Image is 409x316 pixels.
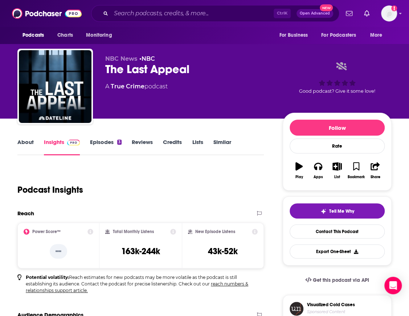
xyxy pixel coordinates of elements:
[17,28,53,42] button: open menu
[361,7,372,20] a: Show notifications dropdown
[113,229,154,234] h2: Total Monthly Listens
[81,28,121,42] button: open menu
[67,140,80,145] img: Podchaser Pro
[26,274,264,294] p: Reach estimates for new podcasts may be more volatile as the podcast is still establishing its au...
[329,208,354,214] span: Tell Me Why
[314,175,323,179] div: Apps
[321,30,356,40] span: For Podcasters
[313,277,369,283] span: Get this podcast via API
[91,5,339,22] div: Search podcasts, credits, & more...
[366,157,385,184] button: Share
[290,157,308,184] button: Play
[163,139,182,155] a: Credits
[213,139,231,155] a: Similar
[274,9,291,18] span: Ctrl K
[274,28,317,42] button: open menu
[208,246,238,257] h3: 43k-52k
[334,175,340,179] div: List
[26,275,69,280] b: Potential volatility:
[23,30,44,40] span: Podcasts
[347,157,365,184] button: Bookmark
[328,157,347,184] button: List
[192,139,203,155] a: Lists
[90,139,122,155] a: Episodes3
[32,229,61,234] h2: Power Score™
[105,55,138,62] span: NBC News
[381,5,397,21] span: Logged in as evankrask
[17,184,83,195] h1: Podcast Insights
[299,271,375,289] a: Get this podcast via API
[290,244,385,259] button: Export One-Sheet
[343,7,355,20] a: Show notifications dropdown
[381,5,397,21] button: Show profile menu
[290,139,385,153] div: Rate
[121,246,160,257] h3: 163k-244k
[19,50,91,123] img: The Last Appeal
[26,281,248,293] a: reach numbers & relationships support article.
[296,9,333,18] button: Open AdvancedNew
[391,5,397,11] svg: Add a profile image
[12,7,82,20] img: Podchaser - Follow, Share and Rate Podcasts
[316,28,367,42] button: open menu
[295,175,303,179] div: Play
[195,229,235,234] h2: New Episode Listens
[320,4,333,11] span: New
[307,309,355,314] h4: Sponsored Content
[142,55,155,62] a: NBC
[132,139,153,155] a: Reviews
[17,139,34,155] a: About
[279,30,308,40] span: For Business
[111,83,144,90] a: True Crime
[290,203,385,219] button: tell me why sparkleTell Me Why
[50,244,67,259] p: --
[348,175,365,179] div: Bookmark
[111,8,274,19] input: Search podcasts, credits, & more...
[307,302,355,308] h3: Visualized Cold Cases
[17,210,34,217] h2: Reach
[384,277,402,294] div: Open Intercom Messenger
[290,224,385,239] a: Contact This Podcast
[53,28,77,42] a: Charts
[290,120,385,136] button: Follow
[370,175,380,179] div: Share
[86,30,112,40] span: Monitoring
[139,55,155,62] span: •
[44,139,80,155] a: InsightsPodchaser Pro
[300,12,330,15] span: Open Advanced
[283,55,392,100] div: Good podcast? Give it some love!
[117,140,122,145] div: 3
[299,88,375,94] span: Good podcast? Give it some love!
[105,82,168,91] div: A podcast
[308,157,327,184] button: Apps
[320,208,326,214] img: tell me why sparkle
[381,5,397,21] img: User Profile
[290,302,303,316] img: coldCase.18b32719.png
[370,30,383,40] span: More
[57,30,73,40] span: Charts
[365,28,392,42] button: open menu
